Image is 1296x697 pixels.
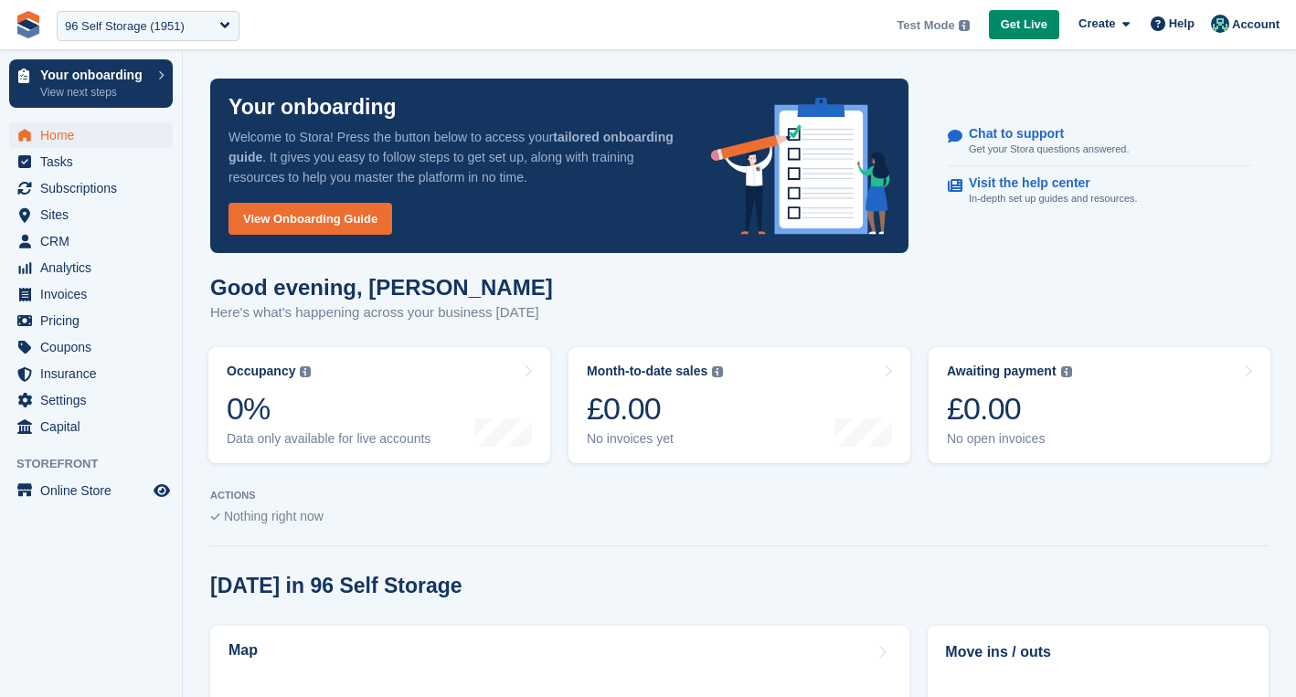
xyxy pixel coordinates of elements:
[897,16,954,35] span: Test Mode
[210,302,553,323] p: Here's what's happening across your business [DATE]
[9,334,173,360] a: menu
[969,142,1129,157] p: Get your Stora questions answered.
[989,10,1059,40] a: Get Live
[40,255,150,280] span: Analytics
[587,431,723,447] div: No invoices yet
[40,84,149,100] p: View next steps
[210,513,220,521] img: blank_slate_check_icon-ba018cac091ee9be17c0a81a6c232d5eb81de652e7a59be601be346b1b6ddf79.svg
[227,431,430,447] div: Data only available for live accounts
[1078,15,1115,33] span: Create
[9,414,173,439] a: menu
[40,149,150,174] span: Tasks
[40,122,150,148] span: Home
[65,17,185,36] div: 96 Self Storage (1951)
[959,20,970,31] img: icon-info-grey-7440780725fd019a000dd9b08b2336e03edf1995a4989e88bcd33f0948082b44.svg
[300,366,311,377] img: icon-info-grey-7440780725fd019a000dd9b08b2336e03edf1995a4989e88bcd33f0948082b44.svg
[228,97,397,118] p: Your onboarding
[948,117,1251,167] a: Chat to support Get your Stora questions answered.
[947,390,1072,428] div: £0.00
[9,281,173,307] a: menu
[9,122,173,148] a: menu
[947,431,1072,447] div: No open invoices
[9,59,173,108] a: Your onboarding View next steps
[40,281,150,307] span: Invoices
[9,228,173,254] a: menu
[227,364,295,379] div: Occupancy
[40,361,150,386] span: Insurance
[1061,366,1072,377] img: icon-info-grey-7440780725fd019a000dd9b08b2336e03edf1995a4989e88bcd33f0948082b44.svg
[15,11,42,38] img: stora-icon-8386f47178a22dfd0bd8f6a31ec36ba5ce8667c1dd55bd0f319d3a0aa187defe.svg
[16,455,182,473] span: Storefront
[587,364,707,379] div: Month-to-date sales
[1169,15,1195,33] span: Help
[40,69,149,81] p: Your onboarding
[969,126,1114,142] p: Chat to support
[947,364,1057,379] div: Awaiting payment
[587,390,723,428] div: £0.00
[1232,16,1280,34] span: Account
[40,202,150,227] span: Sites
[40,334,150,360] span: Coupons
[9,361,173,386] a: menu
[40,478,150,503] span: Online Store
[227,390,430,428] div: 0%
[945,641,1251,663] h2: Move ins / outs
[711,98,890,235] img: onboarding-info-6c161a55d2c0e0a8cae90662b2fe09162a5109e8cc188191df67fb4f79e88e88.svg
[40,175,150,201] span: Subscriptions
[568,347,910,463] a: Month-to-date sales £0.00 No invoices yet
[929,347,1270,463] a: Awaiting payment £0.00 No open invoices
[948,166,1251,216] a: Visit the help center In-depth set up guides and resources.
[40,228,150,254] span: CRM
[210,574,462,598] h2: [DATE] in 96 Self Storage
[969,175,1123,191] p: Visit the help center
[9,478,173,503] a: menu
[151,480,173,502] a: Preview store
[40,387,150,413] span: Settings
[228,203,392,235] a: View Onboarding Guide
[9,202,173,227] a: menu
[712,366,723,377] img: icon-info-grey-7440780725fd019a000dd9b08b2336e03edf1995a4989e88bcd33f0948082b44.svg
[9,255,173,280] a: menu
[224,509,324,523] span: Nothing right now
[228,127,682,187] p: Welcome to Stora! Press the button below to access your . It gives you easy to follow steps to ge...
[210,275,553,300] h1: Good evening, [PERSON_NAME]
[1211,15,1229,33] img: Jennifer Ofodile
[1001,16,1047,34] span: Get Live
[9,387,173,413] a: menu
[9,149,173,174] a: menu
[9,308,173,333] a: menu
[40,414,150,439] span: Capital
[9,175,173,201] a: menu
[208,347,550,463] a: Occupancy 0% Data only available for live accounts
[40,308,150,333] span: Pricing
[228,642,258,659] h2: Map
[210,490,1269,502] p: ACTIONS
[969,191,1138,206] p: In-depth set up guides and resources.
